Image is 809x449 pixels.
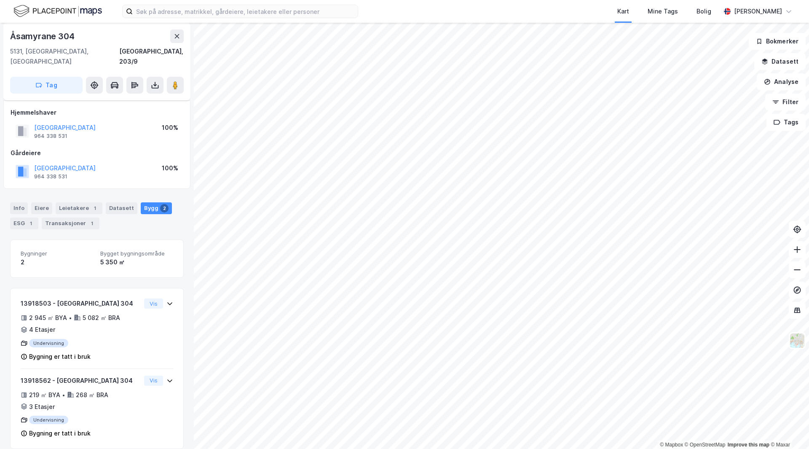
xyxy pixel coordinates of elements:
[10,218,38,229] div: ESG
[56,202,102,214] div: Leietakere
[141,202,172,214] div: Bygg
[62,392,65,398] div: •
[21,250,94,257] span: Bygninger
[133,5,358,18] input: Søk på adresse, matrikkel, gårdeiere, leietakere eller personer
[29,402,55,412] div: 3 Etasjer
[144,376,163,386] button: Vis
[91,204,99,212] div: 1
[734,6,782,16] div: [PERSON_NAME]
[728,442,769,448] a: Improve this map
[749,33,806,50] button: Bokmerker
[162,123,178,133] div: 100%
[767,409,809,449] iframe: Chat Widget
[13,4,102,19] img: logo.f888ab2527a4732fd821a326f86c7f29.svg
[29,325,55,335] div: 4 Etasjer
[34,173,67,180] div: 964 338 531
[11,148,183,158] div: Gårdeiere
[10,46,119,67] div: 5131, [GEOGRAPHIC_DATA], [GEOGRAPHIC_DATA]
[685,442,726,448] a: OpenStreetMap
[76,390,108,400] div: 268 ㎡ BRA
[29,390,60,400] div: 219 ㎡ BYA
[766,114,806,131] button: Tags
[21,257,94,267] div: 2
[10,202,28,214] div: Info
[789,333,805,349] img: Z
[10,77,83,94] button: Tag
[34,133,67,140] div: 964 338 531
[106,202,137,214] div: Datasett
[11,108,183,118] div: Hjemmelshaver
[119,46,184,67] div: [GEOGRAPHIC_DATA], 203/9
[21,298,141,309] div: 13918503 - [GEOGRAPHIC_DATA] 304
[29,428,91,438] div: Bygning er tatt i bruk
[100,257,173,267] div: 5 350 ㎡
[757,73,806,90] button: Analyse
[42,218,99,229] div: Transaksjoner
[27,219,35,228] div: 1
[162,163,178,173] div: 100%
[21,376,141,386] div: 13918562 - [GEOGRAPHIC_DATA] 304
[83,313,120,323] div: 5 082 ㎡ BRA
[617,6,629,16] div: Kart
[100,250,173,257] span: Bygget bygningsområde
[31,202,52,214] div: Eiere
[696,6,711,16] div: Bolig
[29,352,91,362] div: Bygning er tatt i bruk
[765,94,806,110] button: Filter
[88,219,96,228] div: 1
[754,53,806,70] button: Datasett
[29,313,67,323] div: 2 945 ㎡ BYA
[144,298,163,309] button: Vis
[660,442,683,448] a: Mapbox
[160,204,169,212] div: 2
[10,30,76,43] div: Åsamyrane 304
[69,315,72,321] div: •
[648,6,678,16] div: Mine Tags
